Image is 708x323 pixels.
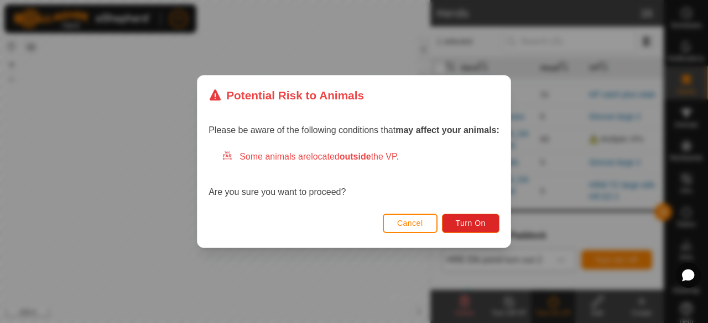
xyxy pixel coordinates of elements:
span: Turn On [456,219,486,227]
div: Some animals are [222,150,499,163]
div: Potential Risk to Animals [209,87,364,104]
strong: outside [340,152,371,161]
strong: may affect your animals: [395,125,499,135]
div: Are you sure you want to proceed? [209,150,499,199]
span: located the VP. [311,152,399,161]
span: Cancel [397,219,423,227]
button: Turn On [442,214,499,233]
span: Please be aware of the following conditions that [209,125,499,135]
button: Cancel [383,214,438,233]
